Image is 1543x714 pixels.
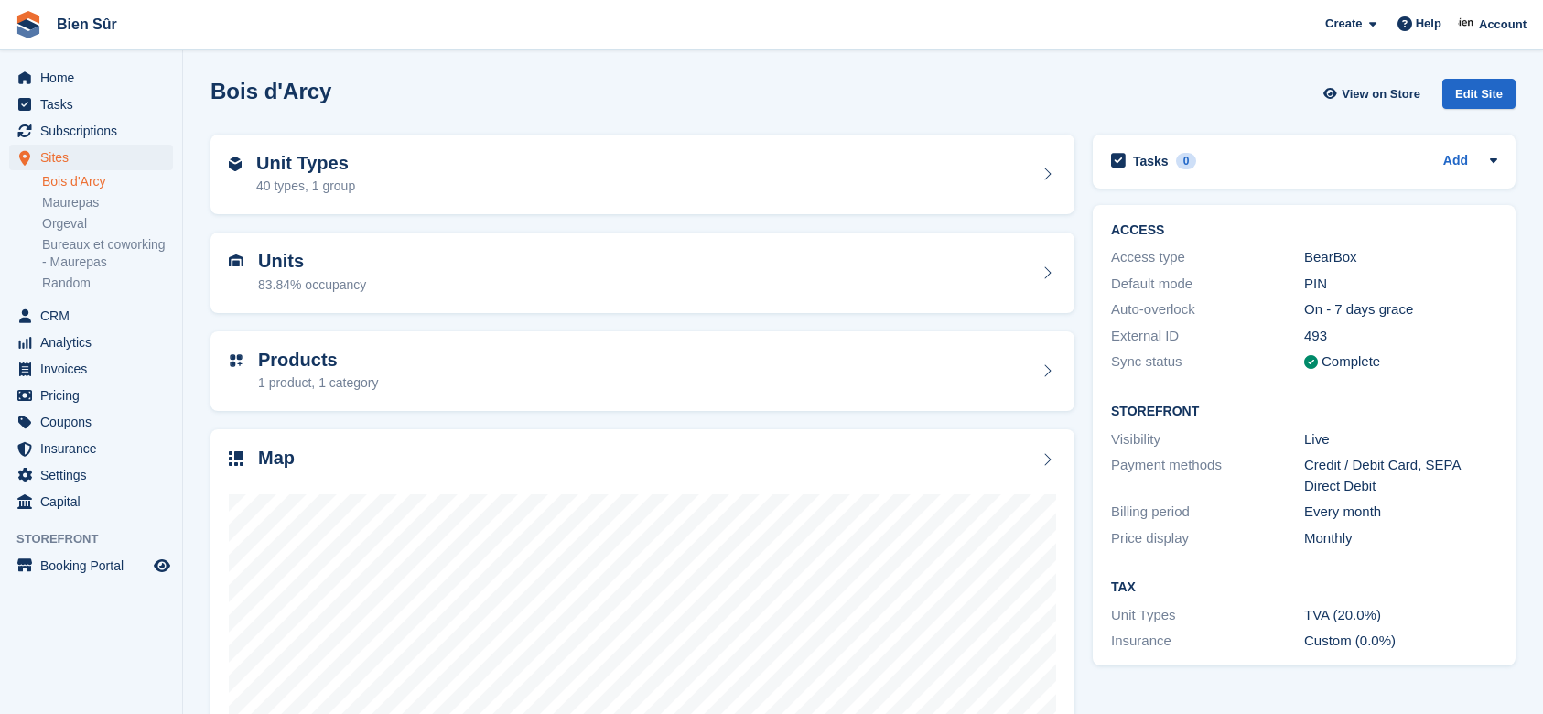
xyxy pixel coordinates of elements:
a: Orgeval [42,215,173,233]
a: menu [9,489,173,514]
span: Help [1416,15,1441,33]
span: Insurance [40,436,150,461]
span: Home [40,65,150,91]
span: Booking Portal [40,553,150,579]
div: Monthly [1304,528,1497,549]
a: Random [42,275,173,292]
h2: Tax [1111,580,1497,595]
div: 493 [1304,326,1497,347]
div: Complete [1322,352,1380,373]
a: Unit Types 40 types, 1 group [210,135,1074,215]
a: menu [9,356,173,382]
a: menu [9,409,173,435]
h2: Products [258,350,379,371]
a: View on Store [1321,79,1428,109]
img: unit-type-icn-2b2737a686de81e16bb02015468b77c625bbabd49415b5ef34ead5e3b44a266d.svg [229,157,242,171]
img: stora-icon-8386f47178a22dfd0bd8f6a31ec36ba5ce8667c1dd55bd0f319d3a0aa187defe.svg [15,11,42,38]
a: Maurepas [42,194,173,211]
span: Account [1479,16,1527,34]
span: Coupons [40,409,150,435]
img: map-icn-33ee37083ee616e46c38cad1a60f524a97daa1e2b2c8c0bc3eb3415660979fc1.svg [229,451,243,466]
h2: Storefront [1111,405,1497,419]
div: PIN [1304,274,1497,295]
div: Auto-overlock [1111,299,1304,320]
div: Billing period [1111,502,1304,523]
div: BearBox [1304,247,1497,268]
a: Products 1 product, 1 category [210,331,1074,412]
div: Credit / Debit Card, SEPA Direct Debit [1304,455,1497,496]
div: Edit Site [1442,79,1516,109]
a: Bureaux et coworking - Maurepas [42,236,173,271]
a: menu [9,65,173,91]
span: CRM [40,303,150,329]
span: Pricing [40,383,150,408]
div: Insurance [1111,631,1304,652]
div: External ID [1111,326,1304,347]
div: Every month [1304,502,1497,523]
div: Payment methods [1111,455,1304,496]
a: menu [9,383,173,408]
h2: ACCESS [1111,223,1497,238]
img: unit-icn-7be61d7bf1b0ce9d3e12c5938cc71ed9869f7b940bace4675aadf7bd6d80202e.svg [229,254,243,267]
a: Add [1443,151,1468,172]
div: 0 [1176,153,1197,169]
a: menu [9,330,173,355]
a: menu [9,436,173,461]
img: Asmaa Habri [1458,15,1476,33]
h2: Map [258,448,295,469]
a: menu [9,118,173,144]
a: Bien Sûr [49,9,124,39]
h2: Unit Types [256,153,355,174]
a: menu [9,553,173,579]
a: menu [9,462,173,488]
div: 1 product, 1 category [258,373,379,393]
span: Storefront [16,530,182,548]
h2: Units [258,251,366,272]
a: menu [9,145,173,170]
h2: Bois d'Arcy [210,79,331,103]
div: Price display [1111,528,1304,549]
span: Settings [40,462,150,488]
span: Tasks [40,92,150,117]
a: Edit Site [1442,79,1516,116]
span: Sites [40,145,150,170]
a: menu [9,92,173,117]
div: Visibility [1111,429,1304,450]
span: View on Store [1342,85,1420,103]
a: Preview store [151,555,173,577]
div: Custom (0.0%) [1304,631,1497,652]
a: Bois d'Arcy [42,173,173,190]
span: Create [1325,15,1362,33]
span: Invoices [40,356,150,382]
a: menu [9,303,173,329]
div: Access type [1111,247,1304,268]
span: Subscriptions [40,118,150,144]
a: Units 83.84% occupancy [210,233,1074,313]
div: On - 7 days grace [1304,299,1497,320]
span: Analytics [40,330,150,355]
h2: Tasks [1133,153,1169,169]
div: 40 types, 1 group [256,177,355,196]
div: Sync status [1111,352,1304,373]
div: Live [1304,429,1497,450]
span: Capital [40,489,150,514]
div: TVA (20.0%) [1304,605,1497,626]
div: Default mode [1111,274,1304,295]
div: 83.84% occupancy [258,276,366,295]
div: Unit Types [1111,605,1304,626]
img: custom-product-icn-752c56ca05d30b4aa98f6f15887a0e09747e85b44ffffa43cff429088544963d.svg [229,353,243,368]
